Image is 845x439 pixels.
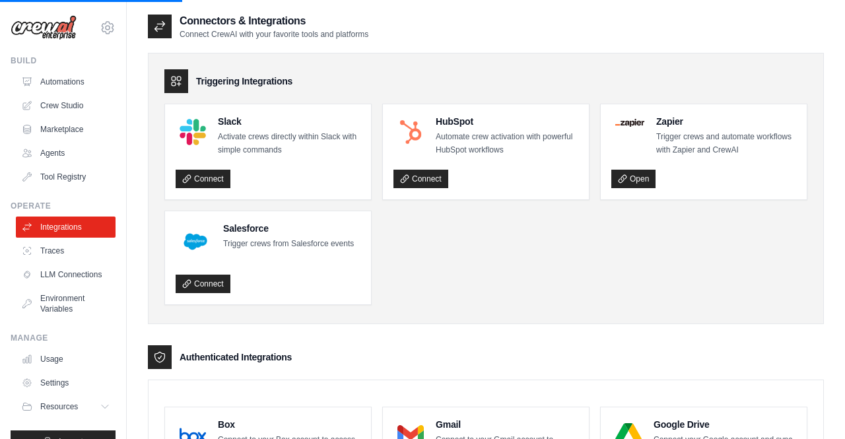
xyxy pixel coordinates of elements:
[654,418,796,431] h4: Google Drive
[11,201,116,211] div: Operate
[180,226,211,257] img: Salesforce Logo
[16,396,116,417] button: Resources
[436,131,578,156] p: Automate crew activation with powerful HubSpot workflows
[176,170,230,188] a: Connect
[615,119,644,127] img: Zapier Logo
[16,288,116,320] a: Environment Variables
[16,166,116,187] a: Tool Registry
[436,115,578,128] h4: HubSpot
[223,238,354,251] p: Trigger crews from Salesforce events
[196,75,292,88] h3: Triggering Integrations
[16,349,116,370] a: Usage
[16,217,116,238] a: Integrations
[40,401,78,412] span: Resources
[16,264,116,285] a: LLM Connections
[16,71,116,92] a: Automations
[180,13,368,29] h2: Connectors & Integrations
[16,95,116,116] a: Crew Studio
[611,170,656,188] a: Open
[656,131,796,156] p: Trigger crews and automate workflows with Zapier and CrewAI
[218,115,360,128] h4: Slack
[436,418,578,431] h4: Gmail
[223,222,354,235] h4: Salesforce
[218,131,360,156] p: Activate crews directly within Slack with simple commands
[176,275,230,293] a: Connect
[397,119,424,145] img: HubSpot Logo
[11,55,116,66] div: Build
[16,240,116,261] a: Traces
[180,29,368,40] p: Connect CrewAI with your favorite tools and platforms
[11,333,116,343] div: Manage
[656,115,796,128] h4: Zapier
[393,170,448,188] a: Connect
[180,119,206,145] img: Slack Logo
[16,119,116,140] a: Marketplace
[180,351,292,364] h3: Authenticated Integrations
[218,418,360,431] h4: Box
[16,372,116,393] a: Settings
[16,143,116,164] a: Agents
[11,15,77,40] img: Logo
